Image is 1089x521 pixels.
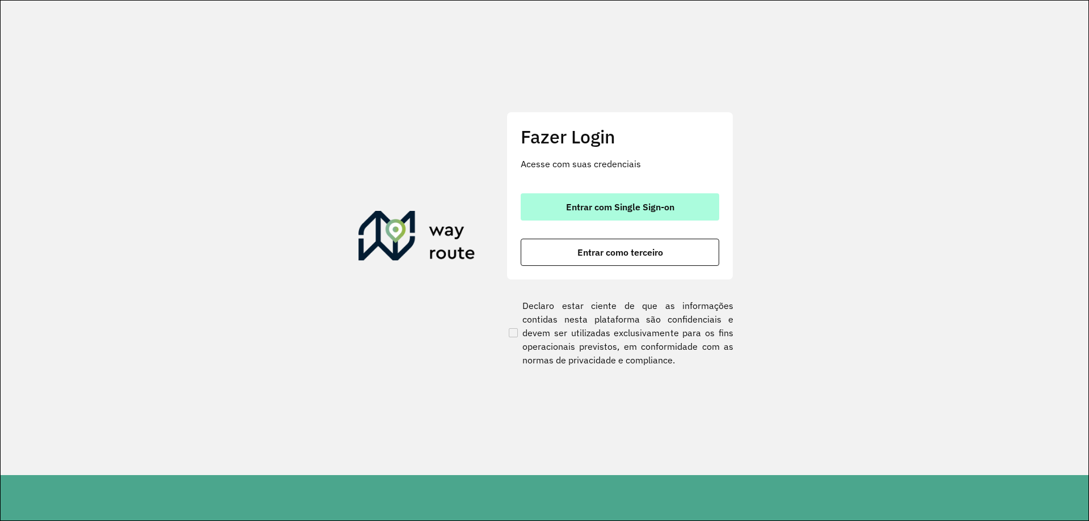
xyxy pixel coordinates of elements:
span: Entrar com Single Sign-on [566,202,674,211]
img: Roteirizador AmbevTech [358,211,475,265]
p: Acesse com suas credenciais [521,157,719,171]
span: Entrar como terceiro [577,248,663,257]
label: Declaro estar ciente de que as informações contidas nesta plataforma são confidenciais e devem se... [506,299,733,367]
button: button [521,193,719,221]
button: button [521,239,719,266]
h2: Fazer Login [521,126,719,147]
